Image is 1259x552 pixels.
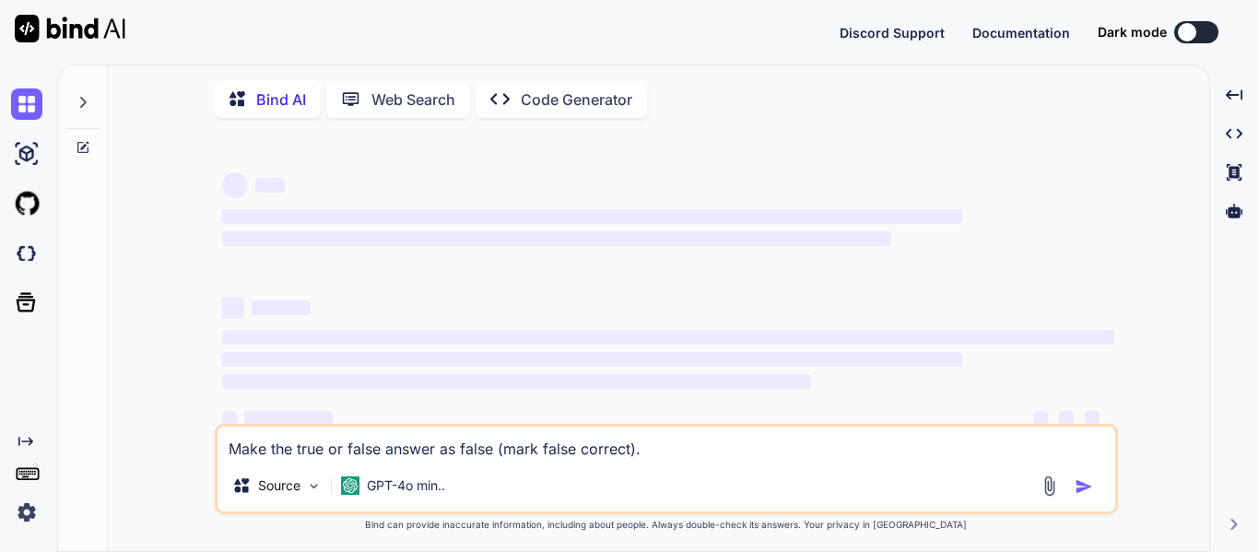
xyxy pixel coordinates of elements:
[244,411,333,426] span: ‌
[222,172,248,198] span: ‌
[222,231,891,246] span: ‌
[222,297,244,319] span: ‌
[15,15,125,42] img: Bind AI
[840,25,945,41] span: Discord Support
[11,88,42,120] img: chat
[252,300,311,315] span: ‌
[11,238,42,269] img: darkCloudIdeIcon
[11,138,42,170] img: ai-studio
[11,188,42,219] img: githubLight
[222,330,1114,345] span: ‌
[218,427,1115,460] textarea: Make the true or false answer as false (mark false correct).
[1033,411,1048,426] span: ‌
[1039,476,1060,497] img: attachment
[256,88,306,111] p: Bind AI
[255,178,285,193] span: ‌
[371,88,455,111] p: Web Search
[222,352,962,367] span: ‌
[972,23,1070,42] button: Documentation
[367,476,445,495] p: GPT-4o min..
[972,25,1070,41] span: Documentation
[1059,411,1074,426] span: ‌
[306,478,322,494] img: Pick Models
[1075,477,1093,496] img: icon
[222,411,237,426] span: ‌
[1085,411,1100,426] span: ‌
[222,209,962,224] span: ‌
[521,88,632,111] p: Code Generator
[11,497,42,528] img: settings
[341,476,359,495] img: GPT-4o mini
[258,476,300,495] p: Source
[840,23,945,42] button: Discord Support
[222,374,811,389] span: ‌
[215,518,1118,532] p: Bind can provide inaccurate information, including about people. Always double-check its answers....
[1098,23,1167,41] span: Dark mode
